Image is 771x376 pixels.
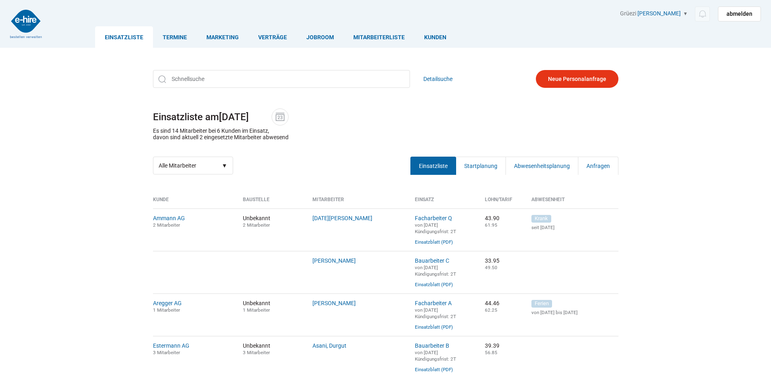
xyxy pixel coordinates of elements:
a: Detailsuche [423,70,452,88]
nobr: 43.90 [485,215,499,221]
a: Facharbeiter Q [415,215,452,221]
span: Unbekannt [243,342,301,355]
span: Krank [531,215,551,223]
nobr: 33.95 [485,257,499,264]
a: Ammann AG [153,215,185,221]
a: Kunden [414,26,456,48]
img: icon-notification.svg [697,9,707,19]
small: 49.50 [485,265,497,270]
a: Verträge [249,26,297,48]
small: von [DATE] Kündigungsfrist: 2T [415,222,456,234]
small: von [DATE] Kündigungsfrist: 2T [415,350,456,362]
a: [DATE][PERSON_NAME] [312,215,372,221]
th: Lohn/Tarif [479,197,525,208]
a: [PERSON_NAME] [312,300,356,306]
a: Einsatzblatt (PDF) [415,282,453,287]
a: [PERSON_NAME] [312,257,356,264]
a: Neue Personalanfrage [536,70,618,88]
th: Kunde [153,197,237,208]
a: Estermann AG [153,342,189,349]
a: Jobroom [297,26,344,48]
a: Anfragen [578,157,618,175]
span: Unbekannt [243,215,301,228]
a: Einsatzblatt (PDF) [415,324,453,330]
a: Startplanung [456,157,506,175]
a: Mitarbeiterliste [344,26,414,48]
a: Bauarbeiter B [415,342,449,349]
a: Bauarbeiter C [415,257,449,264]
nobr: 39.39 [485,342,499,349]
small: von [DATE] Kündigungsfrist: 2T [415,265,456,277]
a: Facharbeiter A [415,300,452,306]
small: seit [DATE] [531,225,618,230]
small: von [DATE] Kündigungsfrist: 2T [415,307,456,319]
a: Einsatzblatt (PDF) [415,239,453,245]
input: Schnellsuche [153,70,410,88]
a: Einsatzblatt (PDF) [415,367,453,372]
img: icon-date.svg [274,111,286,123]
small: 62.25 [485,307,497,313]
a: Marketing [197,26,249,48]
a: Asani, Durgut [312,342,346,349]
small: 1 Mitarbeiter [243,307,270,313]
a: Einsatzliste [410,157,456,175]
a: Termine [153,26,197,48]
a: Einsatzliste [95,26,153,48]
small: 1 Mitarbeiter [153,307,180,313]
span: Unbekannt [243,300,301,313]
small: 3 Mitarbeiter [243,350,270,355]
a: Aregger AG [153,300,182,306]
th: Einsatz [409,197,479,208]
th: Mitarbeiter [306,197,409,208]
small: von [DATE] bis [DATE] [531,310,618,315]
th: Abwesenheit [525,197,618,208]
small: 56.85 [485,350,497,355]
th: Baustelle [237,197,307,208]
span: Ferien [531,300,552,308]
img: logo2.png [10,10,42,38]
a: abmelden [718,6,761,21]
div: Grüezi [620,10,761,21]
h1: Einsatzliste am [153,108,618,125]
a: Abwesenheitsplanung [506,157,578,175]
small: 2 Mitarbeiter [243,222,270,228]
a: [PERSON_NAME] [637,10,681,17]
small: 3 Mitarbeiter [153,350,180,355]
small: 61.95 [485,222,497,228]
small: 2 Mitarbeiter [153,222,180,228]
nobr: 44.46 [485,300,499,306]
p: Es sind 14 Mitarbeiter bei 6 Kunden im Einsatz, davon sind aktuell 2 eingesetzte Mitarbeiter abwe... [153,127,289,140]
